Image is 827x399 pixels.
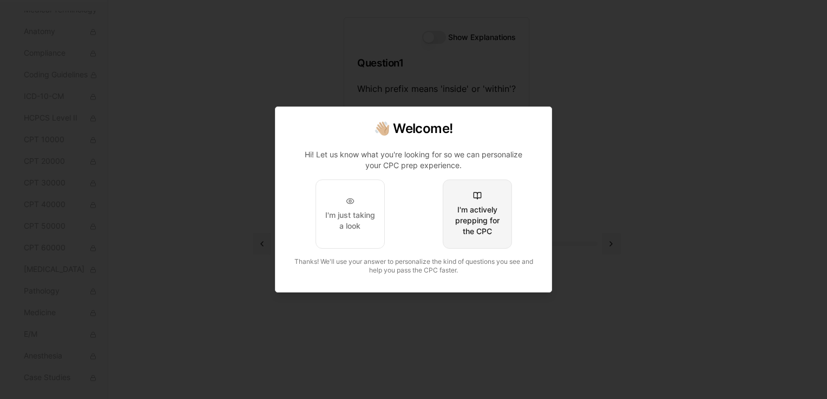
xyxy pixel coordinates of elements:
[325,210,376,231] div: I'm just taking a look
[443,179,512,249] button: I'm actively prepping for the CPC
[452,204,503,237] div: I'm actively prepping for the CPC
[316,179,385,249] button: I'm just taking a look
[294,257,533,274] span: Thanks! We'll use your answer to personalize the kind of questions you see and help you pass the ...
[297,149,530,171] p: Hi! Let us know what you're looking for so we can personalize your CPC prep experience.
[288,120,539,137] h2: 👋🏼 Welcome!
